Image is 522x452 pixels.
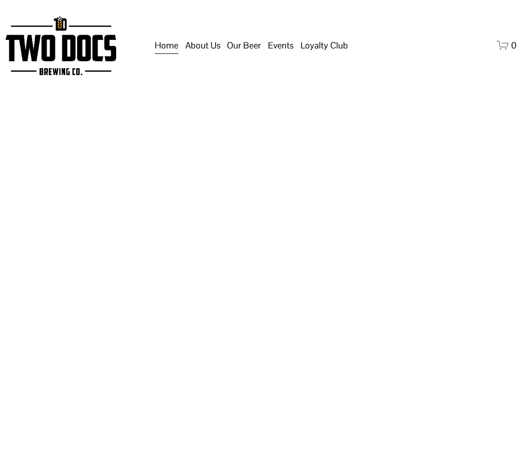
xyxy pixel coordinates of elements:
span: Loyalty Club [301,37,348,54]
img: Two Docs Brewing Co. [5,16,116,76]
span: About Us [185,37,220,54]
a: Home [155,36,178,55]
a: folder dropdown [301,36,348,55]
a: Facebook [435,41,445,50]
span: 0 [511,40,517,51]
a: twitter-unauth [469,41,478,50]
a: folder dropdown [185,36,220,55]
span: Our Beer [227,37,261,54]
a: instagram-unauth [452,41,462,50]
span: Events [268,37,294,54]
a: 0 [497,39,517,51]
a: folder dropdown [268,36,294,55]
a: folder dropdown [227,36,261,55]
